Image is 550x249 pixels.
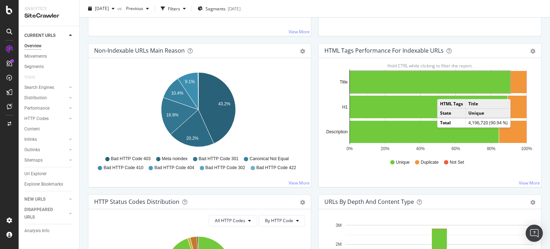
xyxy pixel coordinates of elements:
[24,32,67,39] a: CURRENT URLS
[438,118,466,128] td: Total
[289,29,310,35] a: View More
[465,99,510,109] td: Title
[154,165,194,171] span: Bad HTTP Code 404
[24,146,40,154] div: Outlinks
[206,165,245,171] span: Bad HTTP Code 302
[336,242,342,247] text: 2M
[24,196,67,203] a: NEW URLS
[24,227,49,235] div: Analysis Info
[123,3,152,14] button: Previous
[521,146,532,151] text: 100%
[526,225,543,242] div: Open Intercom Messenger
[171,91,183,96] text: 10.4%
[452,146,460,151] text: 60%
[85,3,117,14] button: [DATE]
[324,198,414,205] div: URLs by Depth and Content Type
[103,165,143,171] span: Bad HTTP Code 410
[24,63,74,71] a: Segments
[24,94,47,102] div: Distribution
[24,157,43,164] div: Sitemaps
[326,129,348,134] text: Description
[95,5,109,11] span: 2025 Jul. 30th
[421,159,439,166] span: Duplicate
[336,223,342,228] text: 3M
[256,165,296,171] span: Bad HTTP Code 422
[111,156,151,162] span: Bad HTTP Code 403
[24,73,42,81] a: Visits
[24,157,67,164] a: Sitemaps
[24,84,54,91] div: Search Engines
[300,49,305,54] div: gear
[530,49,535,54] div: gear
[209,215,257,226] button: All HTTP Codes
[259,215,305,226] button: By HTTP Code
[166,112,178,118] text: 16.9%
[24,42,42,50] div: Overview
[340,80,348,85] text: Title
[347,146,353,151] text: 0%
[117,5,123,11] span: vs
[530,200,535,205] div: gear
[185,79,195,84] text: 9.1%
[24,105,67,112] a: Performance
[24,94,67,102] a: Distribution
[94,70,303,153] svg: A chart.
[381,146,389,151] text: 20%
[24,181,63,188] div: Explorer Bookmarks
[416,146,425,151] text: 40%
[199,156,238,162] span: Bad HTTP Code 301
[396,159,410,166] span: Unique
[465,118,510,128] td: 4,196,720 (90.94 %)
[228,5,241,11] div: [DATE]
[24,181,74,188] a: Explorer Bookmarks
[24,53,74,60] a: Movements
[24,63,44,71] div: Segments
[465,109,510,118] td: Unique
[123,5,143,11] span: Previous
[24,146,67,154] a: Outlinks
[158,3,189,14] button: Filters
[265,217,293,224] span: By HTTP Code
[438,109,466,118] td: State
[24,206,67,221] a: DISAPPEARED URLS
[438,99,466,109] td: HTML Tags
[289,180,310,186] a: View More
[24,6,73,12] div: Analytics
[94,47,185,54] div: Non-Indexable URLs Main Reason
[24,227,74,235] a: Analysis Info
[168,5,180,11] div: Filters
[24,125,74,133] a: Content
[24,170,74,178] a: Url Explorer
[24,105,49,112] div: Performance
[24,53,47,60] div: Movements
[519,180,540,186] a: View More
[218,101,230,106] text: 43.2%
[24,42,74,50] a: Overview
[24,125,40,133] div: Content
[487,146,496,151] text: 80%
[24,170,47,178] div: Url Explorer
[250,156,289,162] span: Canonical Not Equal
[324,70,533,153] svg: A chart.
[24,206,61,221] div: DISAPPEARED URLS
[300,200,305,205] div: gear
[215,217,245,224] span: All HTTP Codes
[24,84,67,91] a: Search Engines
[24,32,56,39] div: CURRENT URLS
[206,5,226,11] span: Segments
[24,115,49,123] div: HTTP Codes
[450,159,464,166] span: Not Set
[24,73,35,81] div: Visits
[186,136,198,141] text: 20.2%
[94,198,179,205] div: HTTP Status Codes Distribution
[24,196,45,203] div: NEW URLS
[24,12,73,20] div: SiteCrawler
[24,136,37,143] div: Inlinks
[342,105,348,110] text: H1
[324,47,444,54] div: HTML Tags Performance for Indexable URLs
[24,136,67,143] a: Inlinks
[195,3,243,14] button: Segments[DATE]
[162,156,188,162] span: Meta noindex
